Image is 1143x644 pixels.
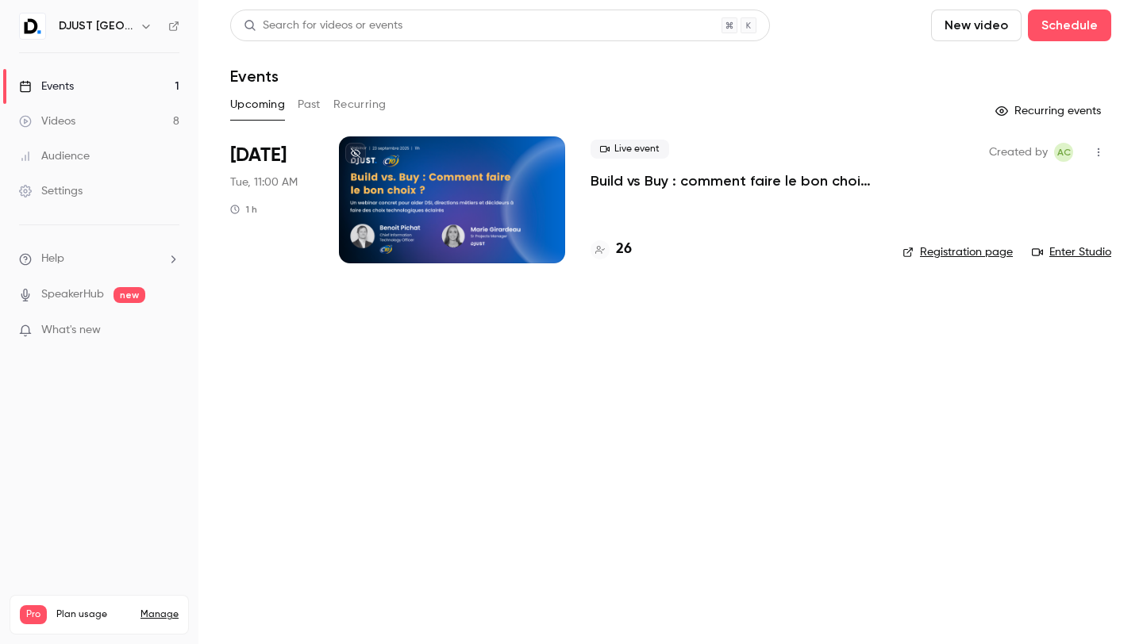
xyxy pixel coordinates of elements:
[591,140,669,159] span: Live event
[41,251,64,267] span: Help
[931,10,1022,41] button: New video
[591,171,877,190] a: Build vs Buy : comment faire le bon choix ?
[591,239,632,260] a: 26
[230,174,298,190] span: Tue, 11:00 AM
[19,251,179,267] li: help-dropdown-opener
[56,608,131,621] span: Plan usage
[230,136,314,263] div: Sep 23 Tue, 11:00 AM (Europe/Paris)
[1054,143,1073,162] span: Aubéry Chauvin
[41,286,104,303] a: SpeakerHub
[20,13,45,39] img: DJUST France
[19,148,90,164] div: Audience
[140,608,179,621] a: Manage
[616,239,632,260] h4: 26
[230,143,287,168] span: [DATE]
[20,605,47,624] span: Pro
[230,92,285,117] button: Upcoming
[230,203,257,216] div: 1 h
[333,92,387,117] button: Recurring
[902,244,1013,260] a: Registration page
[989,143,1048,162] span: Created by
[1032,244,1111,260] a: Enter Studio
[19,183,83,199] div: Settings
[160,324,179,338] iframe: Noticeable Trigger
[41,322,101,339] span: What's new
[1057,143,1071,162] span: AC
[230,67,279,86] h1: Events
[298,92,321,117] button: Past
[19,113,75,129] div: Videos
[988,98,1111,124] button: Recurring events
[19,79,74,94] div: Events
[244,17,402,34] div: Search for videos or events
[1028,10,1111,41] button: Schedule
[114,287,145,303] span: new
[59,18,133,34] h6: DJUST [GEOGRAPHIC_DATA]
